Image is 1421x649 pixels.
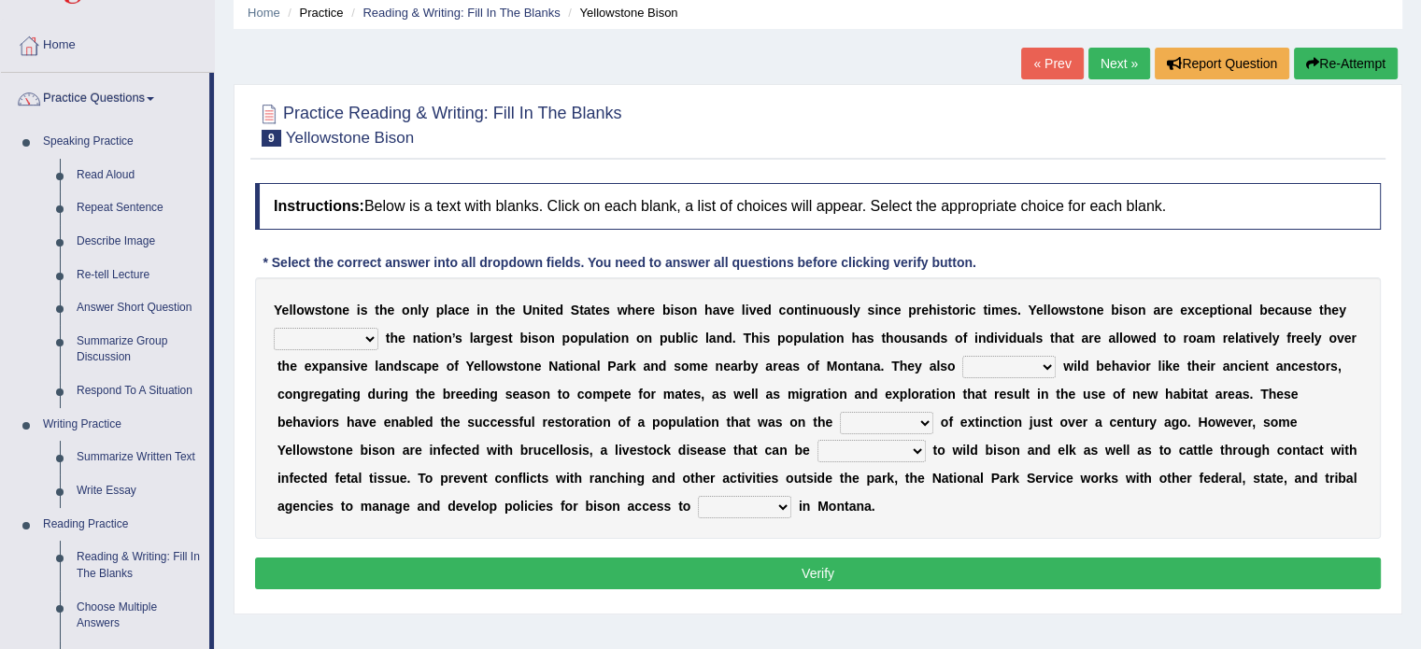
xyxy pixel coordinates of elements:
[1059,303,1069,317] b: w
[842,303,849,317] b: s
[644,331,652,346] b: n
[35,508,209,542] a: Reading Practice
[986,331,994,346] b: d
[501,331,508,346] b: s
[732,331,736,346] b: .
[476,303,480,317] b: i
[836,331,845,346] b: n
[809,331,813,346] b: l
[853,303,860,317] b: y
[255,557,1381,589] button: Verify
[444,331,452,346] b: n
[662,303,671,317] b: b
[917,331,924,346] b: a
[727,303,734,317] b: e
[759,331,762,346] b: i
[713,303,720,317] b: a
[433,331,436,346] b: i
[1337,331,1344,346] b: v
[555,303,563,317] b: d
[544,303,548,317] b: t
[539,331,547,346] b: o
[719,303,727,317] b: v
[1123,331,1131,346] b: o
[1183,331,1187,346] b: r
[248,6,280,20] a: Home
[255,253,984,273] div: * Select the correct answer into all dropdown fields. You need to answer all questions before cli...
[68,225,209,259] a: Describe Image
[598,331,605,346] b: a
[687,331,690,346] b: i
[643,303,647,317] b: r
[1217,303,1222,317] b: t
[1044,303,1047,317] b: l
[1180,303,1187,317] b: e
[1138,303,1146,317] b: n
[1108,331,1115,346] b: a
[35,125,209,159] a: Speaking Practice
[988,303,991,317] b: i
[1250,331,1254,346] b: i
[455,303,462,317] b: c
[1329,331,1337,346] b: o
[969,303,976,317] b: c
[436,303,445,317] b: p
[595,303,603,317] b: e
[35,408,209,442] a: Writing Practice
[777,331,786,346] b: p
[1282,303,1289,317] b: a
[289,303,292,317] b: l
[1036,303,1044,317] b: e
[1002,303,1010,317] b: e
[413,331,421,346] b: n
[312,359,320,374] b: x
[290,359,297,374] b: e
[1245,331,1250,346] b: t
[991,303,1002,317] b: m
[1311,331,1314,346] b: l
[390,331,398,346] b: h
[627,303,635,317] b: h
[362,6,560,20] a: Reading & Writing: Fill In The Blanks
[1268,303,1275,317] b: e
[1025,331,1032,346] b: a
[571,303,579,317] b: S
[428,331,433,346] b: t
[806,303,810,317] b: i
[1286,331,1291,346] b: f
[470,331,474,346] b: l
[410,303,419,317] b: n
[1062,331,1070,346] b: a
[305,359,312,374] b: e
[1141,331,1148,346] b: e
[963,331,968,346] b: f
[327,359,334,374] b: a
[1228,331,1235,346] b: e
[952,303,960,317] b: o
[1248,303,1252,317] b: l
[675,331,684,346] b: b
[894,303,902,317] b: e
[1031,331,1035,346] b: l
[756,303,763,317] b: e
[705,331,709,346] b: l
[1254,331,1261,346] b: v
[1035,331,1043,346] b: s
[647,303,655,317] b: e
[334,359,343,374] b: n
[296,303,305,317] b: o
[1304,303,1312,317] b: e
[849,303,853,317] b: l
[532,331,539,346] b: s
[1344,331,1352,346] b: e
[917,303,921,317] b: r
[493,331,501,346] b: e
[305,303,315,317] b: w
[983,303,988,317] b: t
[978,331,987,346] b: n
[532,303,540,317] b: n
[282,303,290,317] b: e
[1202,303,1210,317] b: e
[690,331,698,346] b: c
[436,331,445,346] b: o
